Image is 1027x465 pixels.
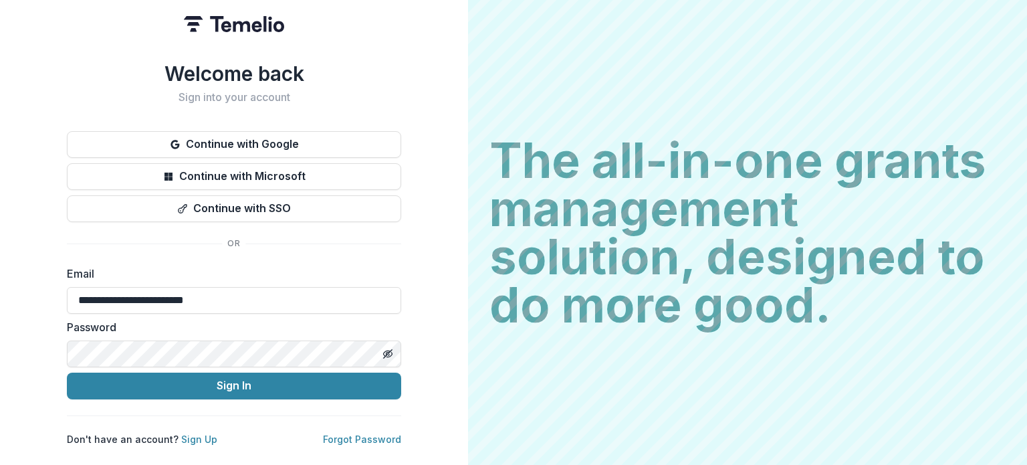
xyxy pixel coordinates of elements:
button: Sign In [67,373,401,399]
a: Sign Up [181,434,217,445]
h1: Welcome back [67,62,401,86]
button: Continue with SSO [67,195,401,222]
p: Don't have an account? [67,432,217,446]
a: Forgot Password [323,434,401,445]
button: Continue with Google [67,131,401,158]
label: Password [67,319,393,335]
h2: Sign into your account [67,91,401,104]
button: Continue with Microsoft [67,163,401,190]
img: Temelio [184,16,284,32]
label: Email [67,266,393,282]
button: Toggle password visibility [377,343,398,365]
